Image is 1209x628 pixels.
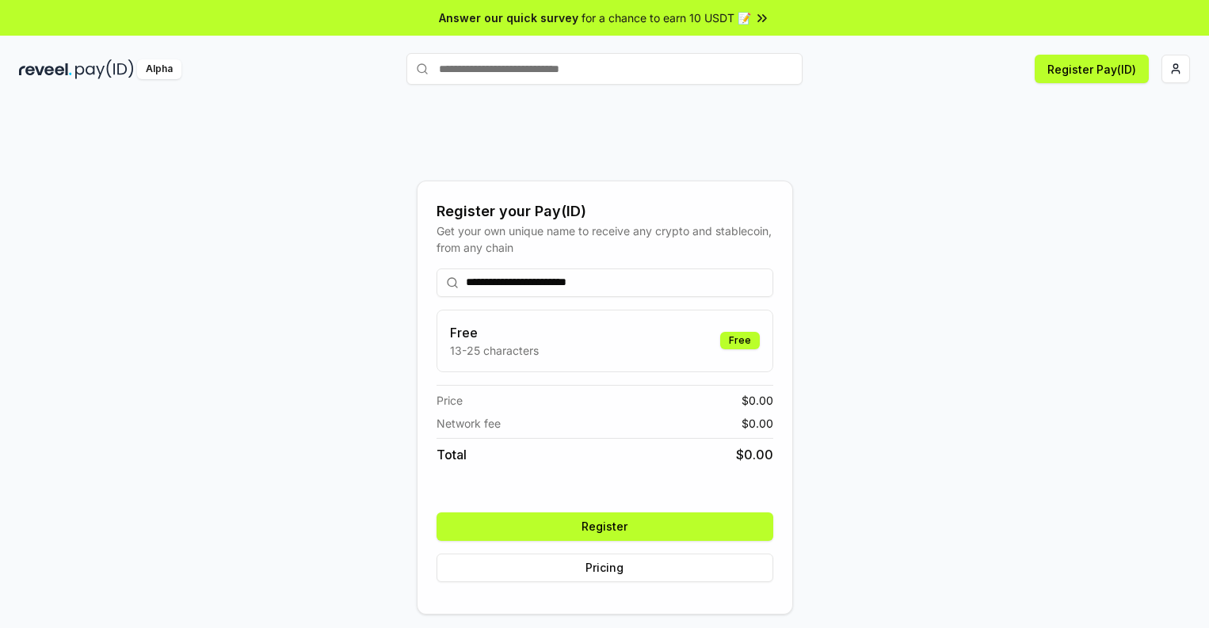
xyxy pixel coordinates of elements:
[437,200,773,223] div: Register your Pay(ID)
[437,415,501,432] span: Network fee
[437,223,773,256] div: Get your own unique name to receive any crypto and stablecoin, from any chain
[1035,55,1149,83] button: Register Pay(ID)
[19,59,72,79] img: reveel_dark
[742,392,773,409] span: $ 0.00
[450,323,539,342] h3: Free
[742,415,773,432] span: $ 0.00
[437,512,773,541] button: Register
[450,342,539,359] p: 13-25 characters
[437,392,463,409] span: Price
[720,332,760,349] div: Free
[582,10,751,26] span: for a chance to earn 10 USDT 📝
[137,59,181,79] div: Alpha
[437,445,467,464] span: Total
[75,59,134,79] img: pay_id
[439,10,578,26] span: Answer our quick survey
[437,554,773,582] button: Pricing
[736,445,773,464] span: $ 0.00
